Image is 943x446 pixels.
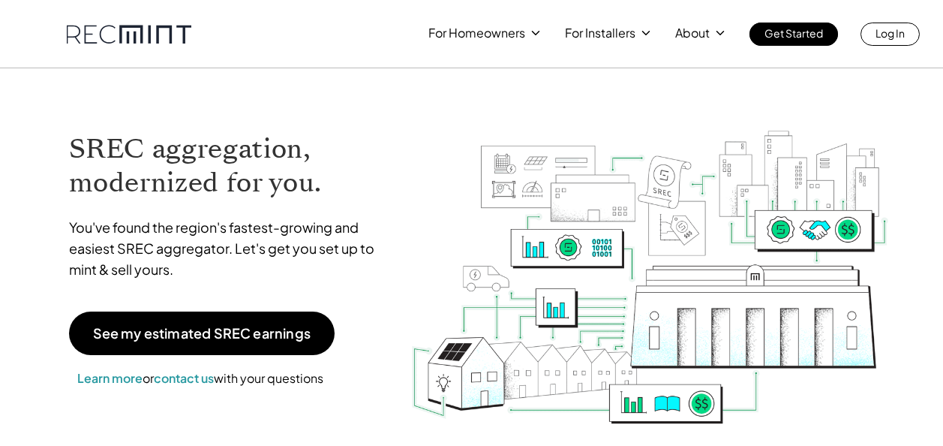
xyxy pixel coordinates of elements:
[764,23,823,44] p: Get Started
[428,23,525,44] p: For Homeowners
[860,23,920,46] a: Log In
[565,23,635,44] p: For Installers
[77,370,143,386] a: Learn more
[69,217,389,280] p: You've found the region's fastest-growing and easiest SREC aggregator. Let's get you set up to mi...
[69,312,335,355] a: See my estimated SREC earnings
[154,370,214,386] a: contact us
[749,23,838,46] a: Get Started
[875,23,905,44] p: Log In
[410,91,889,428] img: RECmint value cycle
[69,369,332,388] p: or with your questions
[69,132,389,200] h1: SREC aggregation, modernized for you.
[93,327,311,340] p: See my estimated SREC earnings
[675,23,710,44] p: About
